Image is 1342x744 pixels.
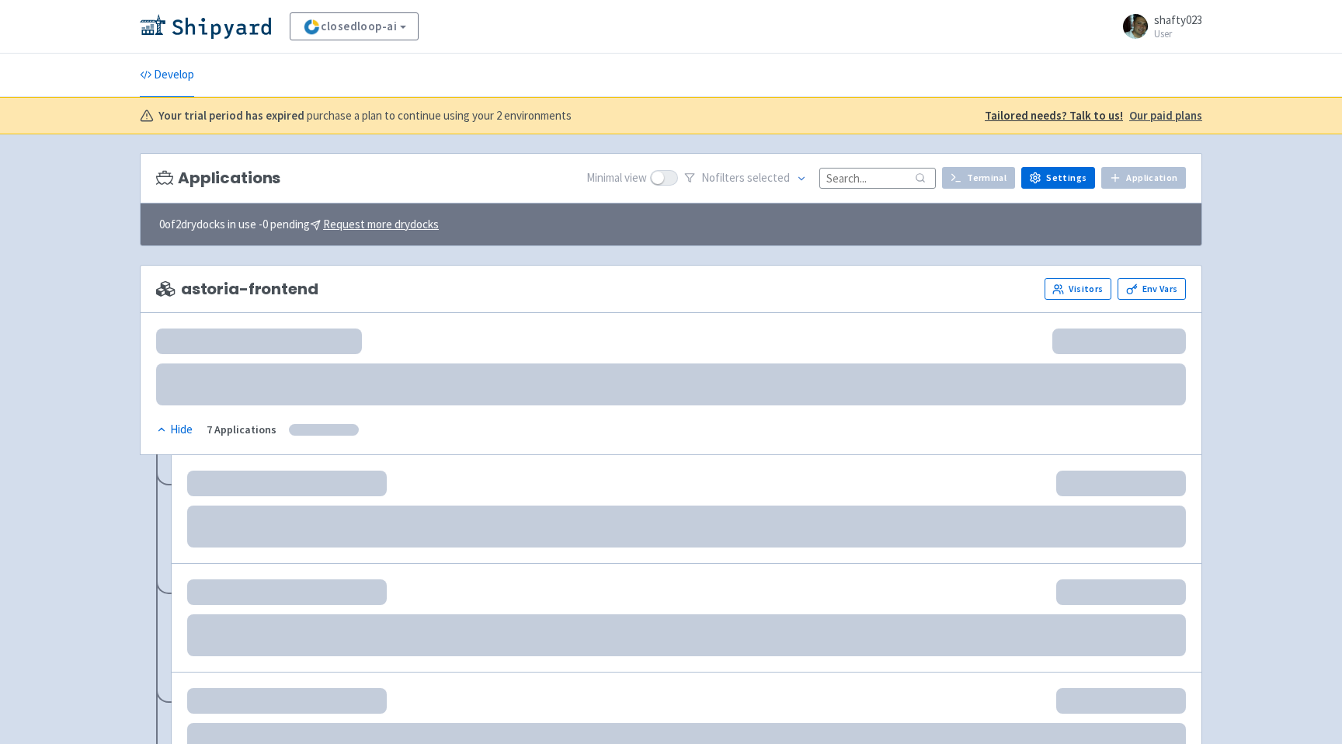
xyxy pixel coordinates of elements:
button: Hide [156,421,194,439]
a: Settings [1021,167,1095,189]
a: shafty023 User [1114,14,1202,39]
small: User [1154,29,1202,39]
u: Our paid plans [1129,108,1202,123]
a: Our paid plans [1129,107,1202,125]
b: Your trial period has expired [158,107,304,125]
a: Terminal [942,167,1015,189]
a: Env Vars [1118,278,1186,300]
a: Application [1101,167,1186,189]
a: Develop [140,54,194,97]
u: Tailored needs? Talk to us! [985,108,1123,123]
a: Visitors [1045,278,1111,300]
input: Search... [819,168,936,189]
a: closedloop-ai [290,12,419,40]
div: 7 Applications [207,421,276,439]
span: Minimal view [586,169,647,187]
span: purchase a plan to continue using your 2 environments [307,107,572,125]
h3: Applications [156,169,280,187]
span: astoria-frontend [156,280,318,298]
span: No filter s [701,169,790,187]
img: Shipyard logo [140,14,271,39]
div: Hide [156,421,193,439]
span: shafty023 [1154,12,1202,27]
span: selected [747,170,790,185]
span: 0 of 2 drydocks in use - 0 pending [159,216,439,234]
u: Request more drydocks [323,217,439,231]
